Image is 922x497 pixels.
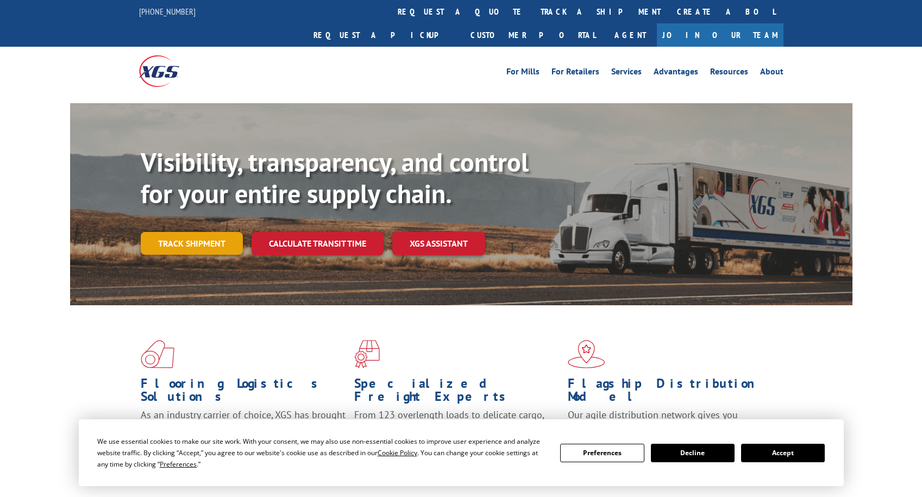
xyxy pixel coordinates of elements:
a: Track shipment [141,232,243,255]
button: Accept [741,444,825,462]
a: For Retailers [551,67,599,79]
a: Services [611,67,642,79]
div: Cookie Consent Prompt [79,419,844,486]
img: xgs-icon-focused-on-flooring-red [354,340,380,368]
a: For Mills [506,67,540,79]
p: From 123 overlength loads to delicate cargo, our experienced staff knows the best way to move you... [354,408,560,457]
div: We use essential cookies to make our site work. With your consent, we may also use non-essential ... [97,436,547,470]
a: Request a pickup [305,23,462,47]
a: XGS ASSISTANT [392,232,485,255]
b: Visibility, transparency, and control for your entire supply chain. [141,145,529,210]
a: About [760,67,783,79]
a: Resources [710,67,748,79]
a: Calculate transit time [252,232,384,255]
img: xgs-icon-flagship-distribution-model-red [568,340,605,368]
a: Agent [604,23,657,47]
span: Preferences [160,460,197,469]
button: Preferences [560,444,644,462]
span: Our agile distribution network gives you nationwide inventory management on demand. [568,408,768,434]
h1: Flagship Distribution Model [568,377,773,408]
img: xgs-icon-total-supply-chain-intelligence-red [141,340,174,368]
h1: Specialized Freight Experts [354,377,560,408]
a: Join Our Team [657,23,783,47]
a: [PHONE_NUMBER] [139,6,196,17]
a: Advantages [654,67,698,79]
span: Cookie Policy [378,448,417,457]
span: As an industry carrier of choice, XGS has brought innovation and dedication to flooring logistics... [141,408,346,447]
h1: Flooring Logistics Solutions [141,377,346,408]
button: Decline [651,444,735,462]
a: Customer Portal [462,23,604,47]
